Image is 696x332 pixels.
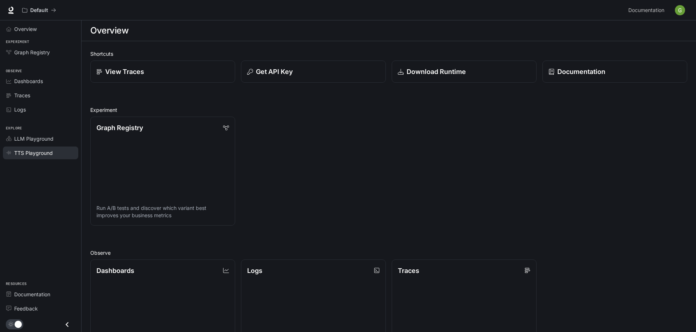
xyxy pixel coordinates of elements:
a: Dashboards [3,75,78,87]
span: Documentation [14,290,50,298]
a: Feedback [3,302,78,315]
button: User avatar [673,3,687,17]
p: Default [30,7,48,13]
p: Logs [247,266,262,276]
a: Traces [3,89,78,102]
span: Logs [14,106,26,113]
img: User avatar [675,5,685,15]
span: Dark mode toggle [15,320,22,328]
p: Download Runtime [407,67,466,77]
a: TTS Playground [3,147,78,159]
a: Documentation [3,288,78,301]
a: Documentation [625,3,670,17]
p: View Traces [105,67,144,77]
p: Get API Key [256,67,293,77]
p: Graph Registry [96,123,143,133]
p: Dashboards [96,266,134,276]
a: Documentation [542,60,687,83]
a: LLM Playground [3,132,78,145]
span: Documentation [628,6,664,15]
span: TTS Playground [14,149,53,157]
h1: Overview [90,23,128,38]
a: Graph RegistryRun A/B tests and discover which variant best improves your business metrics [90,117,235,226]
a: Download Runtime [392,60,537,83]
a: View Traces [90,60,235,83]
a: Logs [3,103,78,116]
span: Overview [14,25,37,33]
h2: Observe [90,249,687,257]
span: Graph Registry [14,48,50,56]
a: Overview [3,23,78,35]
h2: Shortcuts [90,50,687,58]
span: Dashboards [14,77,43,85]
p: Traces [398,266,419,276]
p: Documentation [557,67,605,77]
span: Traces [14,91,30,99]
a: Graph Registry [3,46,78,59]
h2: Experiment [90,106,687,114]
span: LLM Playground [14,135,54,142]
p: Run A/B tests and discover which variant best improves your business metrics [96,204,229,219]
span: Feedback [14,305,38,312]
button: Close drawer [59,317,75,332]
button: All workspaces [19,3,59,17]
button: Get API Key [241,60,386,83]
